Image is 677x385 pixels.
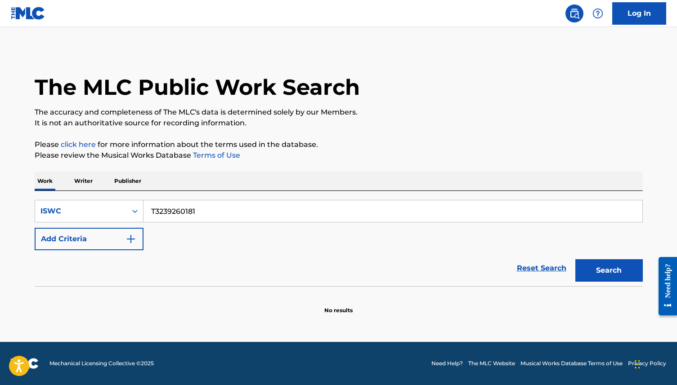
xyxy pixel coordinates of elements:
img: search [569,8,580,19]
p: Please review the Musical Works Database [35,150,643,161]
p: The accuracy and completeness of The MLC's data is determined solely by our Members. [35,107,643,118]
div: Help [589,4,607,22]
p: Publisher [112,172,144,190]
div: Drag [635,351,640,378]
a: Musical Works Database Terms of Use [520,359,623,367]
div: ISWC [40,206,121,217]
h1: The MLC Public Work Search [35,74,360,101]
img: help [592,8,603,19]
form: Search Form [35,200,643,286]
a: Privacy Policy [628,359,666,367]
p: Please for more information about the terms used in the database. [35,139,643,150]
p: Work [35,172,55,190]
button: Search [575,259,643,282]
p: It is not an authoritative source for recording information. [35,118,643,128]
button: Add Criteria [35,228,143,250]
img: logo [11,358,39,369]
a: Need Help? [431,359,463,367]
img: MLC Logo [11,7,45,20]
p: No results [324,296,353,314]
a: click here [61,140,96,149]
a: Log In [612,2,666,25]
iframe: Resource Center [652,250,677,322]
iframe: Chat Widget [632,342,677,385]
a: The MLC Website [468,359,515,367]
a: Public Search [565,4,583,22]
a: Terms of Use [191,151,240,159]
span: Mechanical Licensing Collective © 2025 [49,359,154,367]
p: Writer [72,172,95,190]
img: 9d2ae6d4665cec9f34b9.svg [126,234,136,244]
a: Reset Search [512,258,571,278]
